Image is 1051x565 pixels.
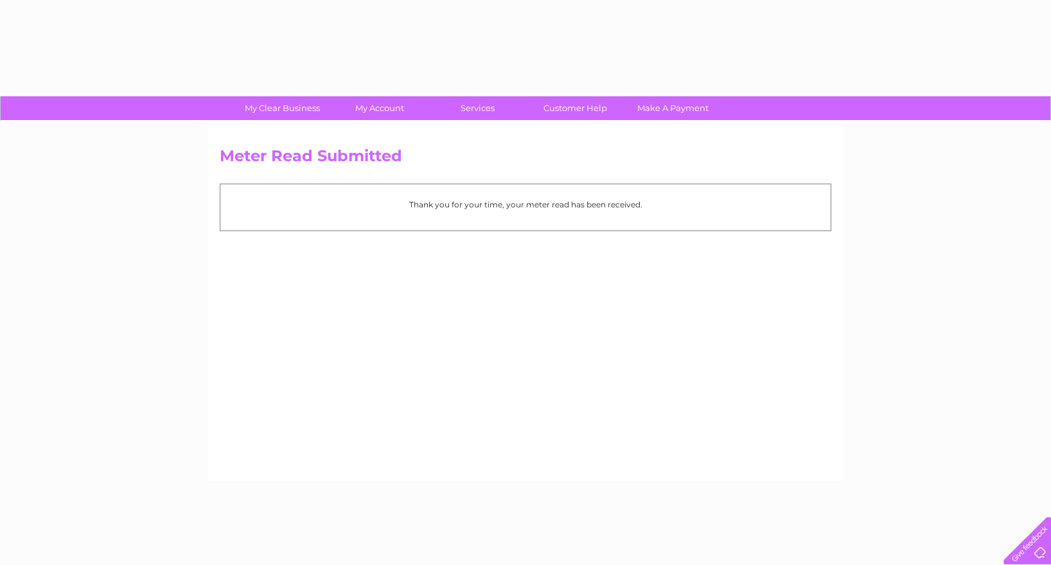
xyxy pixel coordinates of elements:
h2: Meter Read Submitted [220,147,831,171]
a: Services [425,96,531,120]
p: Thank you for your time, your meter read has been received. [227,198,824,211]
a: My Clear Business [229,96,335,120]
a: Customer Help [522,96,628,120]
a: Make A Payment [620,96,726,120]
a: My Account [327,96,433,120]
